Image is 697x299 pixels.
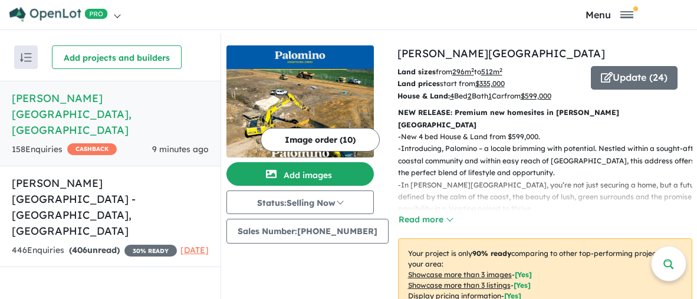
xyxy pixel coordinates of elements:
div: 158 Enquir ies [12,143,117,157]
button: Read more [398,213,453,226]
img: Palomino - Armstrong Creek [226,69,374,157]
img: Openlot PRO Logo White [9,7,108,22]
span: 30 % READY [124,245,177,257]
strong: ( unread) [69,245,120,255]
button: Toggle navigation [524,9,694,20]
span: 406 [72,245,87,255]
h5: [PERSON_NAME][GEOGRAPHIC_DATA] - [GEOGRAPHIC_DATA] , [GEOGRAPHIC_DATA] [12,175,209,239]
a: [PERSON_NAME][GEOGRAPHIC_DATA] [397,47,605,60]
span: to [474,67,502,76]
img: sort.svg [20,53,32,62]
span: [ Yes ] [515,270,532,279]
span: [ Yes ] [514,281,531,290]
u: Showcase more than 3 listings [408,281,511,290]
b: House & Land: [397,91,450,100]
p: start from [397,78,582,90]
u: 296 m [452,67,474,76]
span: CASHBACK [67,143,117,155]
b: 90 % ready [472,249,511,258]
b: Land prices [397,79,440,88]
p: NEW RELEASE: Premium new homesites in [PERSON_NAME][GEOGRAPHIC_DATA] [398,107,692,131]
sup: 2 [471,67,474,73]
p: Bed Bath Car from [397,90,582,102]
u: $ 335,000 [475,79,505,88]
button: Status:Selling Now [226,190,374,214]
u: 1 [488,91,492,100]
u: $ 599,000 [521,91,551,100]
u: Showcase more than 3 images [408,270,512,279]
button: Add projects and builders [52,45,182,69]
div: 446 Enquir ies [12,244,177,258]
h5: [PERSON_NAME][GEOGRAPHIC_DATA] , [GEOGRAPHIC_DATA] [12,90,209,138]
sup: 2 [499,67,502,73]
span: 9 minutes ago [152,144,209,155]
u: 512 m [481,67,502,76]
b: Land sizes [397,67,436,76]
u: 2 [468,91,472,100]
button: Sales Number:[PHONE_NUMBER] [226,219,389,244]
button: Image order (10) [261,128,380,152]
button: Add images [226,162,374,186]
u: 4 [450,91,454,100]
img: Palomino - Armstrong Creek Logo [231,50,369,64]
span: [DATE] [180,245,209,255]
button: Update (24) [591,66,678,90]
p: from [397,66,582,78]
a: Palomino - Armstrong Creek LogoPalomino - Armstrong Creek [226,45,374,157]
